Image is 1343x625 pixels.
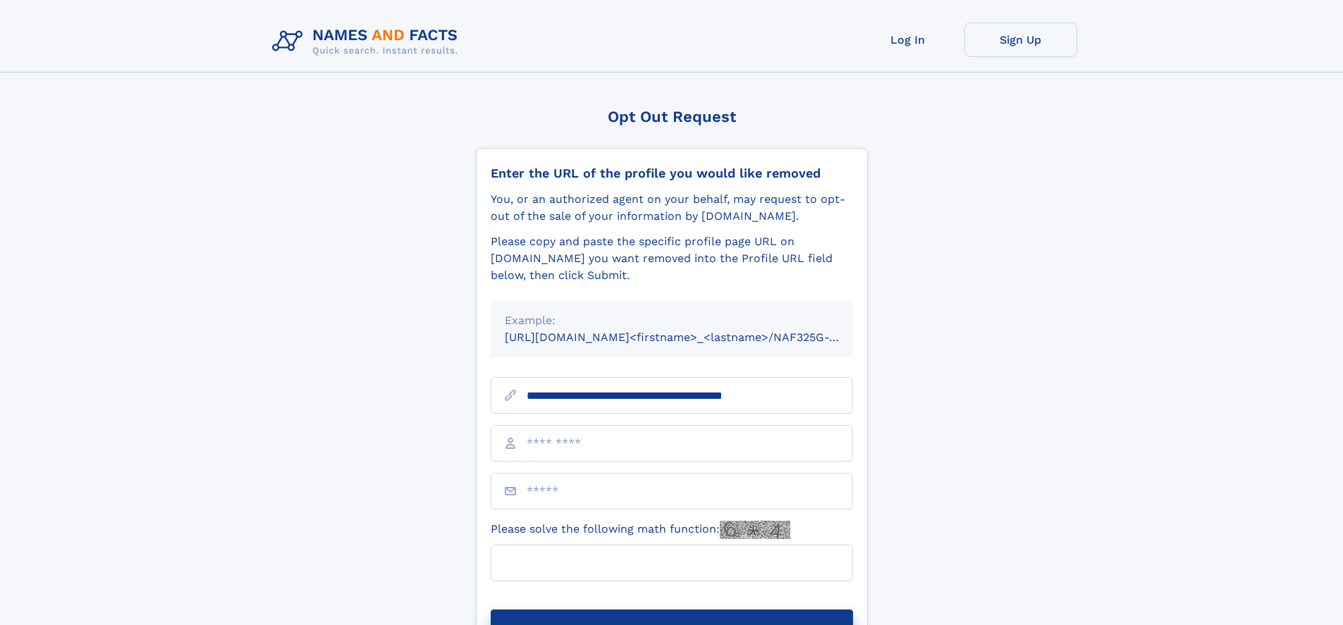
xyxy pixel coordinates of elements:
label: Please solve the following math function: [491,521,790,539]
div: Opt Out Request [476,108,868,125]
div: Please copy and paste the specific profile page URL on [DOMAIN_NAME] you want removed into the Pr... [491,233,853,284]
div: Enter the URL of the profile you would like removed [491,166,853,181]
a: Sign Up [964,23,1077,57]
img: Logo Names and Facts [266,23,470,61]
a: Log In [852,23,964,57]
div: You, or an authorized agent on your behalf, may request to opt-out of the sale of your informatio... [491,191,853,225]
div: Example: [505,312,839,329]
small: [URL][DOMAIN_NAME]<firstname>_<lastname>/NAF325G-xxxxxxxx [505,330,880,344]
